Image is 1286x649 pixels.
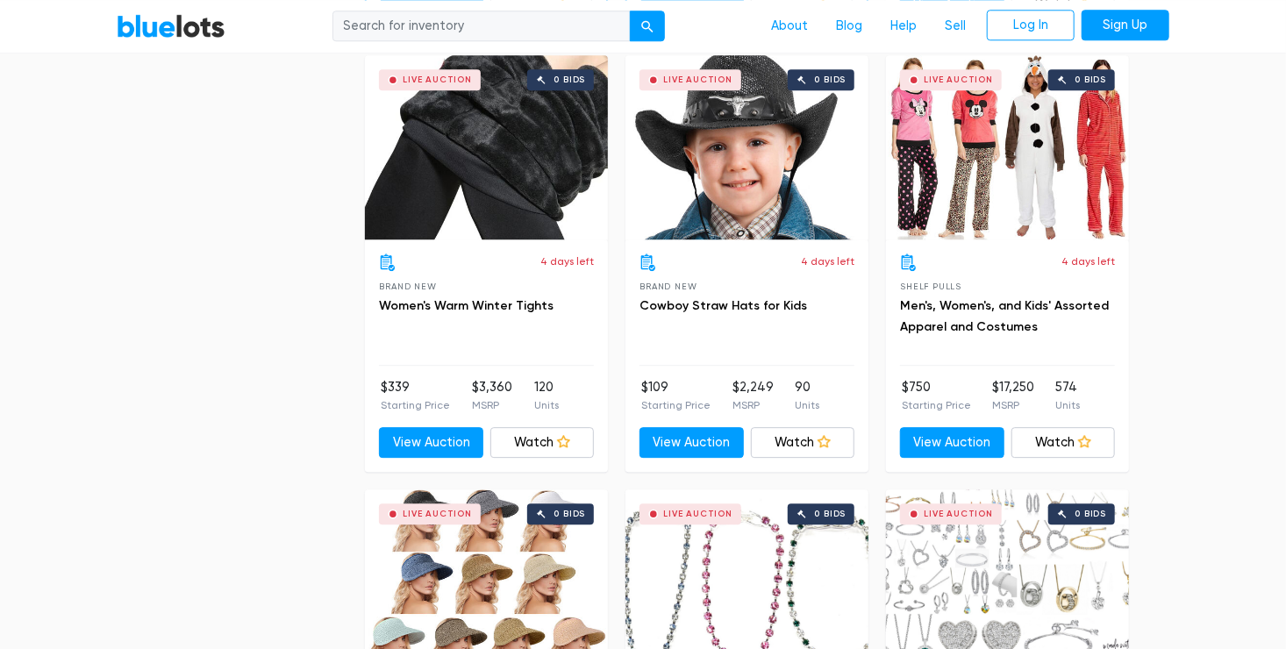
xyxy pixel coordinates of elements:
[365,55,608,239] a: Live Auction 0 bids
[1082,10,1169,41] a: Sign Up
[900,427,1004,459] a: View Auction
[117,13,225,39] a: BlueLots
[472,397,512,413] p: MSRP
[815,75,847,84] div: 0 bids
[540,253,594,269] p: 4 days left
[924,75,993,84] div: Live Auction
[1055,397,1080,413] p: Units
[822,10,876,43] a: Blog
[381,378,450,413] li: $339
[757,10,822,43] a: About
[639,427,744,459] a: View Auction
[931,10,980,43] a: Sell
[381,397,450,413] p: Starting Price
[801,253,854,269] p: 4 days left
[379,282,436,291] span: Brand New
[332,11,631,42] input: Search for inventory
[379,427,483,459] a: View Auction
[992,397,1034,413] p: MSRP
[795,378,819,413] li: 90
[639,298,807,313] a: Cowboy Straw Hats for Kids
[403,75,472,84] div: Live Auction
[902,378,971,413] li: $750
[641,378,711,413] li: $109
[534,378,559,413] li: 120
[900,282,961,291] span: Shelf Pulls
[625,55,868,239] a: Live Auction 0 bids
[663,75,732,84] div: Live Auction
[639,282,697,291] span: Brand New
[554,75,586,84] div: 0 bids
[641,397,711,413] p: Starting Price
[751,427,855,459] a: Watch
[732,378,774,413] li: $2,249
[924,510,993,518] div: Live Auction
[1075,510,1107,518] div: 0 bids
[554,510,586,518] div: 0 bids
[992,378,1034,413] li: $17,250
[1055,378,1080,413] li: 574
[886,55,1129,239] a: Live Auction 0 bids
[876,10,931,43] a: Help
[534,397,559,413] p: Units
[900,298,1109,334] a: Men's, Women's, and Kids' Assorted Apparel and Costumes
[815,510,847,518] div: 0 bids
[403,510,472,518] div: Live Auction
[987,10,1075,41] a: Log In
[1075,75,1107,84] div: 0 bids
[1061,253,1115,269] p: 4 days left
[1011,427,1116,459] a: Watch
[732,397,774,413] p: MSRP
[490,427,595,459] a: Watch
[663,510,732,518] div: Live Auction
[472,378,512,413] li: $3,360
[379,298,554,313] a: Women's Warm Winter Tights
[902,397,971,413] p: Starting Price
[795,397,819,413] p: Units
